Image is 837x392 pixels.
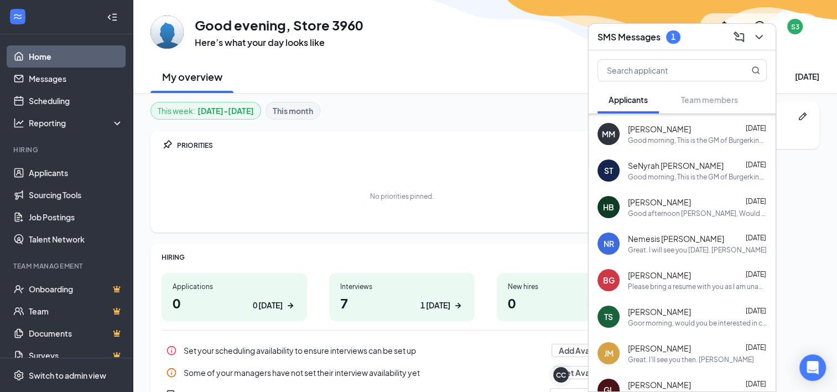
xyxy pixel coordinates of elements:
[628,209,767,218] div: Good afternoon [PERSON_NAME], Would you like to do an interview [DATE]? around 9?
[628,306,691,317] span: [PERSON_NAME]
[29,184,123,206] a: Sourcing Tools
[12,11,23,22] svg: WorkstreamLogo
[329,273,475,321] a: Interviews71 [DATE]ArrowRight
[795,71,819,82] div: [DATE]
[173,293,296,312] h1: 0
[340,293,464,312] h1: 7
[628,379,691,390] span: [PERSON_NAME]
[13,261,121,271] div: Team Management
[162,362,642,384] a: InfoSome of your managers have not set their interview availability yetSet AvailabilityPin
[508,293,631,312] h1: 0
[628,318,767,328] div: Goor morning, would you be interested in coming in for an interview [DATE][DATE] ?
[671,32,675,42] div: 1
[162,339,642,362] div: Set your scheduling availability to ensure interviews can be set up
[746,380,766,388] span: [DATE]
[162,273,307,321] a: Applications00 [DATE]ArrowRight
[29,370,106,381] div: Switch to admin view
[603,202,614,213] div: HB
[13,145,121,154] div: Hiring
[184,345,545,356] div: Set your scheduling availability to ensure interviews can be set up
[628,233,724,244] span: Nemesis [PERSON_NAME]
[253,300,283,311] div: 0 [DATE]
[729,28,747,46] button: ComposeMessage
[609,95,648,105] span: Applicants
[752,30,766,44] svg: ChevronDown
[158,105,254,117] div: This week :
[746,234,766,242] span: [DATE]
[732,30,746,44] svg: ComposeMessage
[162,70,222,84] h2: My overview
[746,307,766,315] span: [DATE]
[598,60,729,81] input: Search applicant
[13,370,24,381] svg: Settings
[453,300,464,311] svg: ArrowRight
[628,270,691,281] span: [PERSON_NAME]
[29,300,123,322] a: TeamCrown
[29,90,123,112] a: Scheduling
[797,111,808,122] svg: Pen
[173,282,296,291] div: Applications
[751,66,760,75] svg: MagnifyingGlass
[628,282,767,291] div: Please bring a resume with you as I am unable to open yours. See you [DATE]. [PERSON_NAME]
[628,355,754,364] div: Great. I'll see you then. [PERSON_NAME]
[628,197,691,208] span: [PERSON_NAME]
[603,275,615,286] div: BG
[556,370,566,380] div: CC
[746,270,766,278] span: [DATE]
[29,206,123,228] a: Job Postings
[746,161,766,169] span: [DATE]
[184,367,547,378] div: Some of your managers have not set their interview availability yet
[628,136,767,145] div: Good morning, This is the GM of Burgerking on [PERSON_NAME], i veiwed your application and was wa...
[799,354,826,381] div: Open Intercom Messenger
[681,95,738,105] span: Team members
[597,31,661,43] h3: SMS Messages
[162,362,642,384] div: Some of your managers have not set their interview availability yet
[197,105,254,117] b: [DATE] - [DATE]
[195,16,363,34] h1: Good evening, Store 3960
[628,123,691,135] span: [PERSON_NAME]
[166,345,177,356] svg: Info
[552,344,622,357] button: Add Availability
[162,140,173,151] svg: Pin
[29,162,123,184] a: Applicants
[746,197,766,205] span: [DATE]
[166,367,177,378] svg: Info
[746,343,766,352] span: [DATE]
[370,192,434,201] div: No priorities pinned.
[602,128,615,140] div: MM
[628,172,767,182] div: Good morning, This is the GM of Burgerking on [PERSON_NAME], i veiwed your application and was wa...
[604,165,613,176] div: ST
[162,252,642,262] div: HIRING
[162,339,642,362] a: InfoSet your scheduling availability to ensure interviews can be set upAdd AvailabilityPin
[273,105,313,117] b: This month
[340,282,464,291] div: Interviews
[718,20,731,33] svg: Notifications
[29,322,123,344] a: DocumentsCrown
[749,28,767,46] button: ChevronDown
[29,344,123,367] a: SurveysCrown
[420,300,450,311] div: 1 [DATE]
[195,37,363,49] h3: Here’s what your day looks like
[604,311,613,322] div: TS
[628,343,691,354] span: [PERSON_NAME]
[753,20,766,33] svg: QuestionInfo
[497,273,642,321] a: New hires00 [DATE]ArrowRight
[285,300,296,311] svg: ArrowRight
[791,22,799,32] div: S3
[628,245,767,255] div: Great. I will see you [DATE]. [PERSON_NAME]
[107,12,118,23] svg: Collapse
[604,348,614,359] div: JM
[29,117,124,128] div: Reporting
[29,278,123,300] a: OnboardingCrown
[628,160,724,171] span: SeNyrah [PERSON_NAME]
[746,124,766,132] span: [DATE]
[177,141,642,150] div: PRIORITIES
[29,68,123,90] a: Messages
[29,45,123,68] a: Home
[29,228,123,250] a: Talent Network
[508,282,631,291] div: New hires
[13,117,24,128] svg: Analysis
[150,16,184,49] img: Store 3960
[604,238,614,249] div: NR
